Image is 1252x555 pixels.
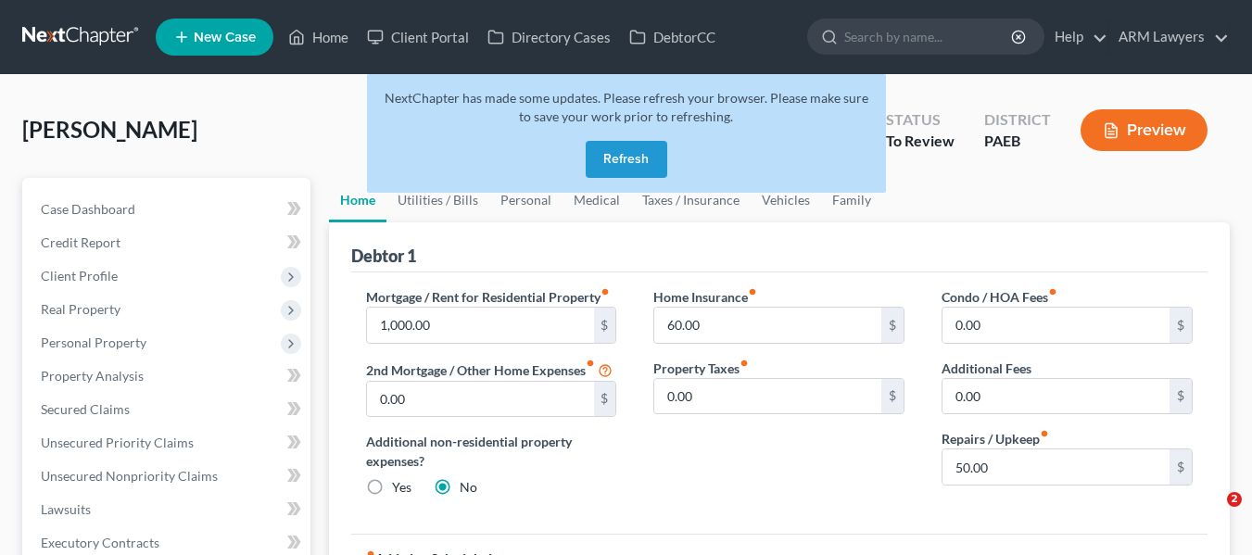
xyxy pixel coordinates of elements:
div: District [984,109,1051,131]
i: fiber_manual_record [601,287,610,296]
div: $ [1170,379,1192,414]
iframe: Intercom live chat [1189,492,1233,536]
span: Unsecured Priority Claims [41,435,194,450]
label: Repairs / Upkeep [942,429,1049,448]
i: fiber_manual_record [1048,287,1057,296]
div: To Review [886,131,955,152]
input: -- [654,379,881,414]
div: $ [594,308,616,343]
a: Directory Cases [478,20,620,54]
a: Client Portal [358,20,478,54]
input: -- [654,308,881,343]
a: Lawsuits [26,493,310,526]
a: Unsecured Priority Claims [26,426,310,460]
i: fiber_manual_record [1040,429,1049,438]
div: PAEB [984,131,1051,152]
a: Help [1045,20,1107,54]
div: $ [881,308,904,343]
label: Additional non-residential property expenses? [366,432,617,471]
span: Client Profile [41,268,118,284]
input: -- [942,449,1170,485]
label: Mortgage / Rent for Residential Property [366,287,610,307]
a: Credit Report [26,226,310,259]
span: New Case [194,31,256,44]
input: -- [942,308,1170,343]
i: fiber_manual_record [740,359,749,368]
a: Case Dashboard [26,193,310,226]
span: Property Analysis [41,368,144,384]
a: DebtorCC [620,20,725,54]
label: Yes [392,478,411,497]
span: Lawsuits [41,501,91,517]
a: ARM Lawyers [1109,20,1229,54]
span: [PERSON_NAME] [22,116,197,143]
a: Home [279,20,358,54]
input: Search by name... [844,19,1014,54]
div: $ [594,382,616,417]
span: Case Dashboard [41,201,135,217]
i: fiber_manual_record [586,359,595,368]
label: Condo / HOA Fees [942,287,1057,307]
input: -- [367,308,594,343]
button: Preview [1081,109,1208,151]
label: Additional Fees [942,359,1031,378]
label: Home Insurance [653,287,757,307]
div: Debtor 1 [351,245,416,267]
span: Executory Contracts [41,535,159,550]
span: Credit Report [41,234,120,250]
span: Personal Property [41,334,146,350]
i: fiber_manual_record [748,287,757,296]
span: Secured Claims [41,401,130,417]
input: -- [367,382,594,417]
input: -- [942,379,1170,414]
button: Refresh [586,141,667,178]
span: Unsecured Nonpriority Claims [41,468,218,484]
a: Property Analysis [26,359,310,393]
a: Secured Claims [26,393,310,426]
label: No [460,478,477,497]
a: Home [329,178,386,222]
div: $ [1170,449,1192,485]
div: $ [881,379,904,414]
span: 2 [1227,492,1242,507]
div: $ [1170,308,1192,343]
div: Status [886,109,955,131]
a: Unsecured Nonpriority Claims [26,460,310,493]
label: Property Taxes [653,359,749,378]
span: NextChapter has made some updates. Please refresh your browser. Please make sure to save your wor... [385,90,868,124]
label: 2nd Mortgage / Other Home Expenses [366,359,613,381]
span: Real Property [41,301,120,317]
